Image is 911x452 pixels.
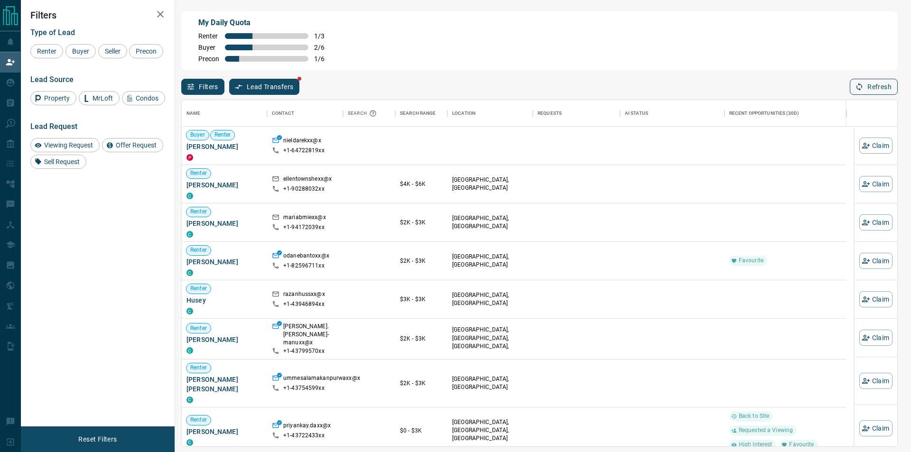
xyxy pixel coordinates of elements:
[132,47,160,55] span: Precon
[102,47,124,55] span: Seller
[400,257,443,265] p: $2K - $3K
[452,326,528,359] p: North York, West End
[129,44,163,58] div: Precon
[735,426,797,434] span: Requested a Viewing
[34,47,60,55] span: Renter
[283,213,326,223] p: mariabmiexx@x
[400,180,443,188] p: $4K - $6K
[725,100,846,127] div: Recent Opportunities (30d)
[182,100,267,127] div: Name
[314,44,335,51] span: 2 / 6
[283,262,325,270] p: +1- 82596711xx
[112,141,160,149] span: Offer Request
[859,420,892,436] button: Claim
[859,330,892,346] button: Claim
[283,223,325,231] p: +1- 94172039xx
[132,94,162,102] span: Condos
[186,231,193,238] div: condos.ca
[452,291,528,307] p: [GEOGRAPHIC_DATA], [GEOGRAPHIC_DATA]
[186,208,211,216] span: Renter
[538,100,562,127] div: Requests
[186,100,201,127] div: Name
[283,137,321,147] p: nieldarekxx@x
[625,100,648,127] div: AI Status
[72,431,123,447] button: Reset Filters
[198,44,219,51] span: Buyer
[198,55,219,63] span: Precon
[30,155,86,169] div: Sell Request
[186,324,211,332] span: Renter
[859,138,892,154] button: Claim
[785,441,818,449] span: Favourite
[186,285,211,293] span: Renter
[186,131,209,139] span: Buyer
[186,269,193,276] div: condos.ca
[447,100,533,127] div: Location
[186,397,193,403] div: condos.ca
[272,100,294,127] div: Contact
[198,17,335,28] p: My Daily Quota
[400,379,443,387] p: $2K - $3K
[283,347,325,355] p: +1- 43799570xx
[30,138,100,152] div: Viewing Request
[452,253,528,269] p: [GEOGRAPHIC_DATA], [GEOGRAPHIC_DATA]
[181,79,224,95] button: Filters
[859,214,892,231] button: Claim
[122,91,165,105] div: Condos
[729,100,799,127] div: Recent Opportunities (30d)
[186,180,262,190] span: [PERSON_NAME]
[186,427,262,436] span: [PERSON_NAME]
[395,100,447,127] div: Search Range
[452,375,528,391] p: [GEOGRAPHIC_DATA], [GEOGRAPHIC_DATA]
[30,75,74,84] span: Lead Source
[186,142,262,151] span: [PERSON_NAME]
[850,79,898,95] button: Refresh
[283,374,360,384] p: ummesalamakanpurwaxx@x
[186,193,193,199] div: condos.ca
[283,147,325,155] p: +1- 64722819xx
[41,141,96,149] span: Viewing Request
[859,253,892,269] button: Claim
[211,131,235,139] span: Renter
[283,384,325,392] p: +1- 43754599xx
[735,441,776,449] span: High Interest
[30,44,63,58] div: Renter
[283,300,325,308] p: +1- 43946894xx
[400,426,443,435] p: $0 - $3K
[98,44,127,58] div: Seller
[30,28,75,37] span: Type of Lead
[452,214,528,231] p: [GEOGRAPHIC_DATA], [GEOGRAPHIC_DATA]
[186,375,262,394] span: [PERSON_NAME] [PERSON_NAME]
[89,94,116,102] span: MrLoft
[30,9,165,21] h2: Filters
[400,218,443,227] p: $2K - $3K
[859,291,892,307] button: Claim
[859,176,892,192] button: Claim
[452,418,528,443] p: [GEOGRAPHIC_DATA], [GEOGRAPHIC_DATA], [GEOGRAPHIC_DATA]
[186,295,262,305] span: Husey
[186,364,211,372] span: Renter
[283,432,325,440] p: +1- 43722433xx
[283,185,325,193] p: +1- 90288032xx
[452,100,475,127] div: Location
[186,347,193,354] div: condos.ca
[65,44,96,58] div: Buyer
[400,100,436,127] div: Search Range
[452,176,528,192] p: [GEOGRAPHIC_DATA], [GEOGRAPHIC_DATA]
[186,416,211,424] span: Renter
[859,373,892,389] button: Claim
[283,290,325,300] p: razanhussxx@x
[267,100,343,127] div: Contact
[30,122,77,131] span: Lead Request
[41,158,83,166] span: Sell Request
[400,295,443,304] p: $3K - $3K
[69,47,93,55] span: Buyer
[102,138,163,152] div: Offer Request
[283,175,332,185] p: ellentownshexx@x
[314,55,335,63] span: 1 / 6
[735,412,773,420] span: Back to Site
[283,252,329,262] p: odanebantoxx@x
[186,219,262,228] span: [PERSON_NAME]
[283,323,338,347] p: [PERSON_NAME].[PERSON_NAME]-manuxx@x
[400,334,443,343] p: $2K - $3K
